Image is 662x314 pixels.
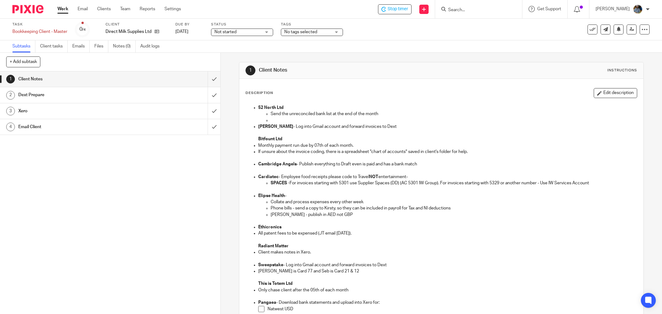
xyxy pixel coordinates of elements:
p: [PERSON_NAME] [596,6,630,12]
label: Status [211,22,273,27]
a: Emails [72,40,90,52]
div: Direct Milk Supplies Ltd - Bookkeeping Client - Master [378,4,412,14]
label: Task [12,22,67,27]
p: All patent fees to be expensed (JT email [DATE]). [258,230,637,236]
strong: Cambridge Angels [258,162,297,166]
a: Work [57,6,68,12]
img: Jaskaran%20Singh.jpeg [633,4,643,14]
a: Team [120,6,130,12]
h1: Client Notes [18,74,141,84]
p: [PERSON_NAME] - publish in AED not GBP [271,212,637,218]
p: [PERSON_NAME] is Card 77 and Seb is Card 21 & 12 [258,268,637,274]
div: 4 [6,123,15,131]
span: Not started [214,30,236,34]
img: Pixie [12,5,43,13]
div: Instructions [607,68,637,73]
span: No tags selected [284,30,317,34]
strong: [PERSON_NAME] [258,124,293,129]
strong: Sweepstake [258,263,283,267]
p: Description [245,91,273,96]
p: - Download bank statements and upload into Xero for: [258,299,637,306]
p: - Publish everything to Draft even is paid and has a bank match [258,161,637,167]
p: Collate and process expenses every other week [271,199,637,205]
label: Due by [175,22,203,27]
p: Only chase client after the 05th of each month [258,287,637,293]
strong: NOT [369,175,378,179]
button: + Add subtask [6,56,40,67]
small: /4 [82,28,86,31]
p: Phone bills - send a copy to Kirsty, so they can be included in payroll for Tax and NI deductions [271,205,637,211]
h1: Client Notes [259,67,455,74]
strong: Cardiatec [258,175,279,179]
p: Monthly payment run due by 07th of each month. [258,142,637,149]
a: Reports [140,6,155,12]
p: Send the unreconciled bank list at the end of the month [271,111,637,117]
div: 1 [245,65,255,75]
a: Settings [164,6,181,12]
strong: Pangaea [258,300,276,305]
a: Notes (0) [113,40,136,52]
a: Clients [97,6,111,12]
p: Natwest USD [268,306,637,312]
span: Get Support [537,7,561,11]
a: Email [78,6,88,12]
strong: Bitfount Ltd [258,137,282,141]
button: Edit description [594,88,637,98]
label: Tags [281,22,343,27]
p: - Log into Gmail account and forward invoices to Dext [258,262,637,268]
a: Client tasks [40,40,68,52]
strong: Radiant Matter [258,244,289,248]
input: Search [448,7,503,13]
p: - [258,193,637,199]
div: 1 [6,75,15,83]
a: Files [94,40,108,52]
strong: This is Totem Ltd [258,281,293,286]
strong: Ethicronics [258,225,281,229]
div: Bookkeeping Client - Master [12,29,67,35]
p: If unsure about the invoice coding, there is a spreadsheet "chart of accounts" saved in client's ... [258,149,637,155]
p: - Employee food receipts please code to Travel entertainment- [258,174,637,180]
strong: Elipse Health [258,194,285,198]
strong: 52 North Ltd [258,105,284,110]
a: Audit logs [140,40,164,52]
p: Client makes notes in Xero. [258,249,637,255]
strong: SPACES - [271,181,290,185]
span: Stop timer [388,6,408,12]
p: Direct Milk Supplies Ltd [106,29,151,35]
h1: Email Client [18,122,141,132]
h1: Dext Prepare [18,90,141,100]
h1: Xero [18,106,141,116]
div: 3 [6,107,15,115]
p: For invoices starting with 5301 use Supplier Spaces (DD) (AC 5301 IW Group). For invoices startin... [271,180,637,186]
a: Subtasks [12,40,35,52]
label: Client [106,22,168,27]
span: [DATE] [175,29,188,34]
div: 0 [79,26,86,33]
div: 2 [6,91,15,100]
p: - Log into Gmail account and forward invoices to Dext [258,123,637,130]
